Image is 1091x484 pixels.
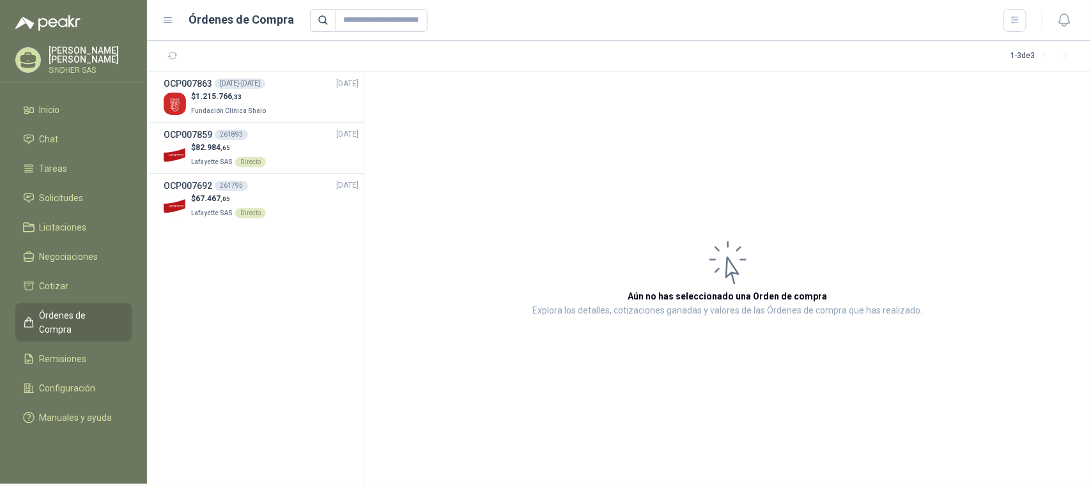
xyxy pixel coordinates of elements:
[40,411,112,425] span: Manuales y ayuda
[191,209,233,216] span: Lafayette SAS
[40,191,84,205] span: Solicitudes
[15,347,132,371] a: Remisiones
[191,107,266,114] span: Fundación Clínica Shaio
[15,405,132,430] a: Manuales y ayuda
[40,250,98,264] span: Negociaciones
[196,194,230,203] span: 67.467
[164,128,212,142] h3: OCP007859
[196,143,230,152] span: 82.984
[215,79,265,89] div: [DATE]-[DATE]
[15,156,132,181] a: Tareas
[15,376,132,400] a: Configuración
[15,215,132,239] a: Licitaciones
[40,308,120,337] span: Órdenes de Compra
[15,127,132,151] a: Chat
[628,289,828,303] h3: Aún no has seleccionado una Orden de compra
[40,352,87,366] span: Remisiones
[40,279,69,293] span: Cotizar
[164,144,186,166] img: Company Logo
[189,11,295,29] h1: Órdenes de Compra
[164,179,359,219] a: OCP007692261795[DATE] Company Logo$67.467,05Lafayette SASDirecto
[215,181,248,191] div: 261795
[191,142,266,154] p: $
[336,78,359,90] span: [DATE]
[40,103,60,117] span: Inicio
[49,46,132,64] p: [PERSON_NAME] [PERSON_NAME]
[336,128,359,140] span: [DATE]
[40,381,96,395] span: Configuración
[221,144,230,151] span: ,65
[164,179,212,193] h3: OCP007692
[232,93,242,100] span: ,33
[15,15,81,31] img: Logo peakr
[15,245,132,269] a: Negociaciones
[49,66,132,74] p: SINDHER SAS
[191,91,268,103] p: $
[1010,46,1076,66] div: 1 - 3 de 3
[215,130,248,140] div: 261893
[15,186,132,210] a: Solicitudes
[336,179,359,192] span: [DATE]
[164,93,186,115] img: Company Logo
[533,303,923,319] p: Explora los detalles, cotizaciones ganadas y valores de las Órdenes de compra que has realizado.
[191,193,266,205] p: $
[40,162,68,176] span: Tareas
[235,157,266,167] div: Directo
[191,158,233,165] span: Lafayette SAS
[164,77,212,91] h3: OCP007863
[15,98,132,122] a: Inicio
[235,208,266,218] div: Directo
[164,195,186,217] img: Company Logo
[164,77,359,117] a: OCP007863[DATE]-[DATE][DATE] Company Logo$1.215.766,33Fundación Clínica Shaio
[15,303,132,342] a: Órdenes de Compra
[221,195,230,202] span: ,05
[164,128,359,168] a: OCP007859261893[DATE] Company Logo$82.984,65Lafayette SASDirecto
[40,132,59,146] span: Chat
[15,274,132,298] a: Cotizar
[40,220,87,234] span: Licitaciones
[196,92,242,101] span: 1.215.766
